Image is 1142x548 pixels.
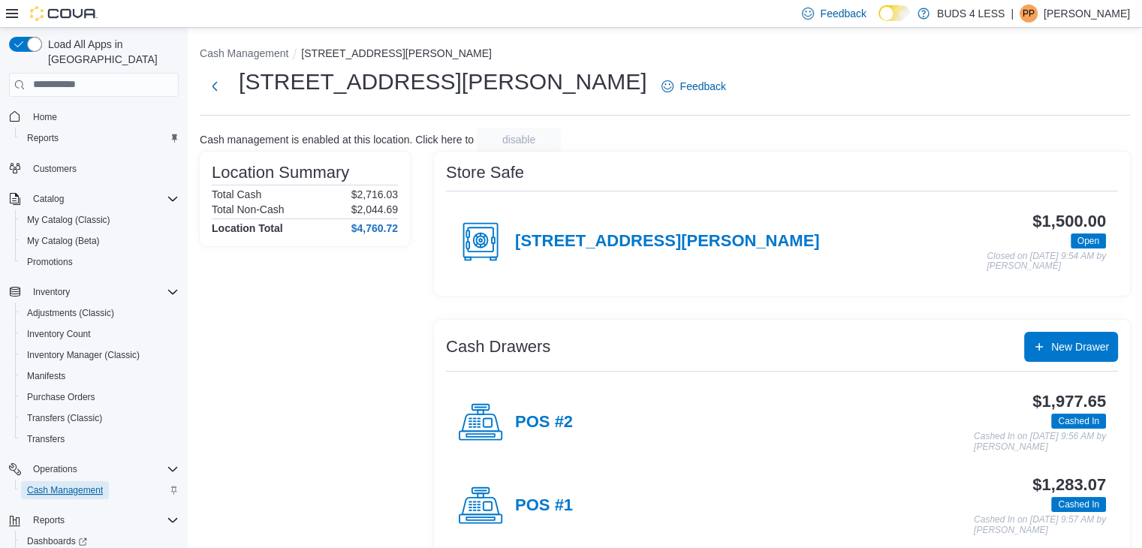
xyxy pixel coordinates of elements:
span: Purchase Orders [27,391,95,403]
button: Operations [3,459,185,480]
span: Dark Mode [878,21,879,22]
button: My Catalog (Classic) [15,209,185,230]
span: Feedback [679,79,725,94]
span: Reports [21,129,179,147]
span: Catalog [27,190,179,208]
p: Cashed In on [DATE] 9:57 AM by [PERSON_NAME] [974,515,1106,535]
a: Inventory Manager (Classic) [21,346,146,364]
a: Adjustments (Classic) [21,304,120,322]
button: Transfers [15,429,185,450]
a: Promotions [21,253,79,271]
span: disable [502,132,535,147]
span: Inventory [27,283,179,301]
span: Reports [27,132,59,144]
h4: $4,760.72 [351,222,398,234]
span: My Catalog (Classic) [27,214,110,226]
input: Dark Mode [878,5,910,21]
button: Purchase Orders [15,387,185,408]
h4: [STREET_ADDRESS][PERSON_NAME] [515,232,820,251]
span: Promotions [27,256,73,268]
span: Open [1071,233,1106,248]
span: New Drawer [1051,339,1109,354]
span: My Catalog (Classic) [21,211,179,229]
span: Promotions [21,253,179,271]
p: Cashed In on [DATE] 9:56 AM by [PERSON_NAME] [974,432,1106,452]
span: Operations [33,463,77,475]
h3: $1,977.65 [1032,393,1106,411]
button: Promotions [15,251,185,272]
a: My Catalog (Beta) [21,232,106,250]
span: Inventory Count [21,325,179,343]
span: Operations [27,460,179,478]
span: Purchase Orders [21,388,179,406]
span: Inventory Manager (Classic) [27,349,140,361]
button: Cash Management [200,47,288,59]
a: Transfers [21,430,71,448]
span: My Catalog (Beta) [21,232,179,250]
p: | [1011,5,1014,23]
a: Feedback [655,71,731,101]
button: Catalog [3,188,185,209]
span: Reports [33,514,65,526]
button: Cash Management [15,480,185,501]
a: Purchase Orders [21,388,101,406]
h4: POS #2 [515,413,573,432]
h4: Location Total [212,222,283,234]
span: Home [33,111,57,123]
span: PP [1023,5,1035,23]
img: Cova [30,6,98,21]
h3: Cash Drawers [446,338,550,356]
p: $2,716.03 [351,188,398,200]
h3: Store Safe [446,164,524,182]
span: Load All Apps in [GEOGRAPHIC_DATA] [42,37,179,67]
span: Inventory Manager (Classic) [21,346,179,364]
span: Cashed In [1051,497,1106,512]
span: Adjustments (Classic) [27,307,114,319]
span: Cash Management [21,481,179,499]
h1: [STREET_ADDRESS][PERSON_NAME] [239,67,646,97]
span: My Catalog (Beta) [27,235,100,247]
span: Cashed In [1058,498,1099,511]
p: BUDS 4 LESS [937,5,1005,23]
span: Transfers [21,430,179,448]
span: Transfers (Classic) [21,409,179,427]
button: Inventory Manager (Classic) [15,345,185,366]
button: Operations [27,460,83,478]
a: Manifests [21,367,71,385]
span: Open [1077,234,1099,248]
button: New Drawer [1024,332,1118,362]
h6: Total Cash [212,188,261,200]
button: Home [3,106,185,128]
span: Customers [27,159,179,178]
button: Next [200,71,230,101]
p: $2,044.69 [351,203,398,215]
span: Inventory [33,286,70,298]
span: Manifests [21,367,179,385]
p: [PERSON_NAME] [1044,5,1130,23]
h4: POS #1 [515,496,573,516]
button: My Catalog (Beta) [15,230,185,251]
button: Catalog [27,190,70,208]
span: Home [27,107,179,126]
span: Adjustments (Classic) [21,304,179,322]
h3: Location Summary [212,164,349,182]
button: [STREET_ADDRESS][PERSON_NAME] [301,47,492,59]
span: Dashboards [27,535,87,547]
button: Transfers (Classic) [15,408,185,429]
span: Inventory Count [27,328,91,340]
span: Customers [33,163,77,175]
p: Closed on [DATE] 9:54 AM by [PERSON_NAME] [987,251,1106,272]
span: Reports [27,511,179,529]
span: Transfers [27,433,65,445]
span: Cashed In [1051,414,1106,429]
button: Inventory [27,283,76,301]
span: Cashed In [1058,414,1099,428]
h3: $1,283.07 [1032,476,1106,494]
h3: $1,500.00 [1032,212,1106,230]
a: My Catalog (Classic) [21,211,116,229]
a: Inventory Count [21,325,97,343]
button: Reports [3,510,185,531]
span: Feedback [820,6,866,21]
p: Cash management is enabled at this location. Click here to [200,134,474,146]
button: Inventory Count [15,324,185,345]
